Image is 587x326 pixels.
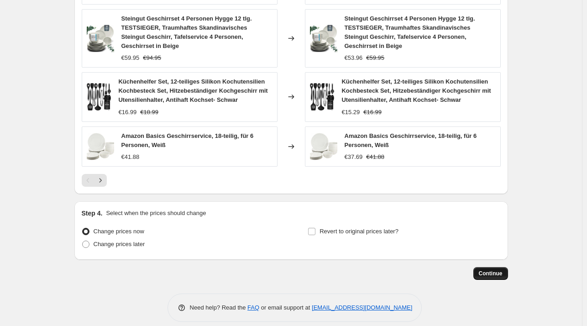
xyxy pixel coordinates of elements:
div: €59.95 [121,53,140,63]
img: 81jk1CvguLL_80x.jpg [310,25,337,52]
a: [EMAIL_ADDRESS][DOMAIN_NAME] [312,304,412,311]
strike: €16.99 [363,108,382,117]
span: Amazon Basics Geschirrservice, 18-teilig, für 6 Personen, Weiß [121,132,254,148]
img: 61zDJSyz9FL_80x.jpg [310,133,337,160]
img: 61zDJSyz9FL_80x.jpg [87,133,114,160]
div: €53.96 [345,53,363,63]
a: FAQ [247,304,259,311]
div: €37.69 [345,152,363,162]
span: Continue [479,270,503,277]
span: Change prices later [94,241,145,247]
span: Steingut Geschirrset 4 Personen Hygge 12 tlg. TESTSIEGER, Traumhaftes Skandinavisches Steingut Ge... [121,15,252,49]
strike: €59.95 [366,53,384,63]
div: €16.99 [118,108,136,117]
span: Need help? Read the [190,304,248,311]
span: Change prices now [94,228,144,235]
span: Revert to original prices later? [320,228,398,235]
span: or email support at [259,304,312,311]
img: 719hOz_PorL_80x.jpg [87,83,111,110]
span: Amazon Basics Geschirrservice, 18-teilig, für 6 Personen, Weiß [345,132,477,148]
button: Next [94,174,107,187]
strike: €18.99 [140,108,158,117]
div: €15.29 [341,108,360,117]
span: Küchenhelfer Set, 12-teiliges Silikon Kochutensilien Kochbesteck Set, Hitzebeständiger Kochgeschi... [118,78,267,103]
span: Steingut Geschirrset 4 Personen Hygge 12 tlg. TESTSIEGER, Traumhaftes Skandinavisches Steingut Ge... [345,15,475,49]
nav: Pagination [82,174,107,187]
strike: €41.88 [366,152,384,162]
button: Continue [473,267,508,280]
img: 719hOz_PorL_80x.jpg [310,83,335,110]
span: Küchenhelfer Set, 12-teiliges Silikon Kochutensilien Kochbesteck Set, Hitzebeständiger Kochgeschi... [341,78,491,103]
img: 81jk1CvguLL_80x.jpg [87,25,114,52]
strike: €94.95 [143,53,161,63]
h2: Step 4. [82,209,103,218]
p: Select when the prices should change [106,209,206,218]
div: €41.88 [121,152,140,162]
